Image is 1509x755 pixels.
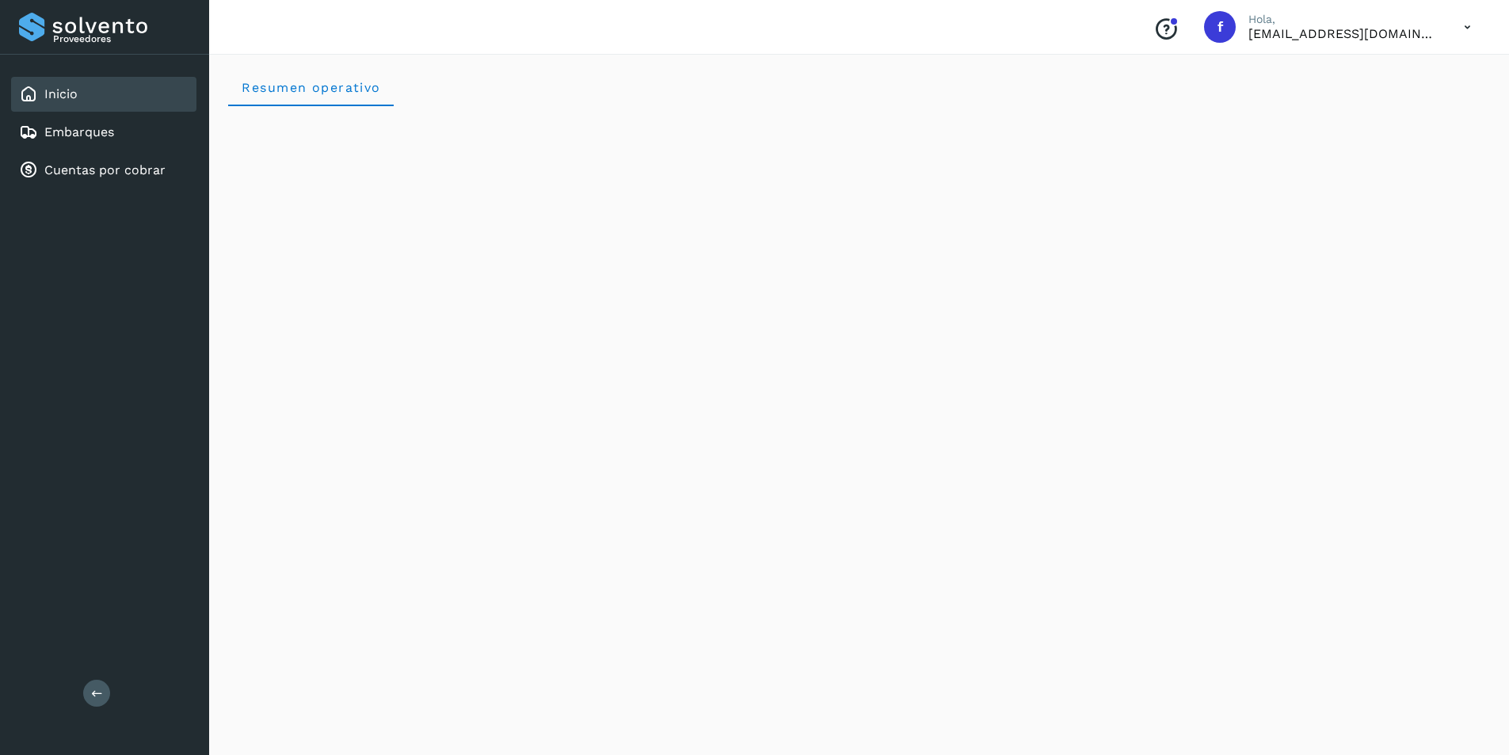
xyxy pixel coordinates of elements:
p: Hola, [1248,13,1439,26]
div: Embarques [11,115,196,150]
div: Inicio [11,77,196,112]
a: Cuentas por cobrar [44,162,166,177]
a: Embarques [44,124,114,139]
a: Inicio [44,86,78,101]
span: Resumen operativo [241,80,381,95]
div: Cuentas por cobrar [11,153,196,188]
p: facturacion@protransport.com.mx [1248,26,1439,41]
p: Proveedores [53,33,190,44]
